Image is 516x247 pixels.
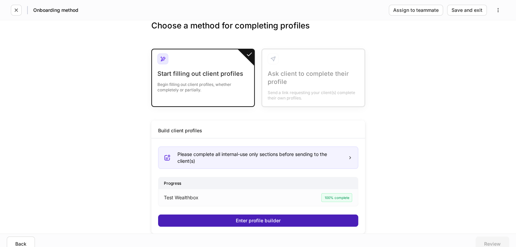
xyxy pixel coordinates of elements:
div: Back [15,242,26,246]
p: Test Wealthbox [164,194,198,201]
button: Assign to teammate [389,5,443,16]
div: Assign to teammate [393,8,439,13]
div: Enter profile builder [236,218,281,223]
div: Save and exit [452,8,482,13]
div: Please complete all internal-use only sections before sending to the client(s) [177,151,342,164]
h5: Onboarding method [33,7,78,14]
div: Begin filling out client profiles, whether completely or partially. [157,78,249,93]
div: Progress [158,177,358,189]
button: Enter profile builder [158,215,358,227]
h3: Choose a method for completing profiles [151,20,365,42]
div: Start filling out client profiles [157,70,249,78]
button: Save and exit [447,5,487,16]
div: 100% complete [321,193,352,202]
div: Build client profiles [158,127,202,134]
